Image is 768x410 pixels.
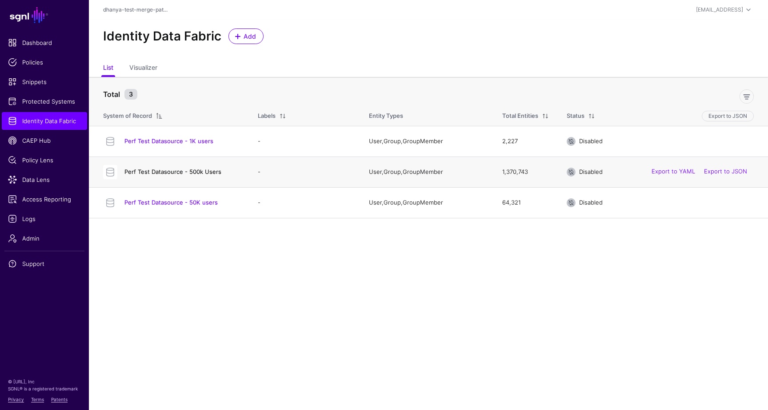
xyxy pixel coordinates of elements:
td: - [249,157,360,187]
a: Patents [51,397,68,402]
a: Visualizer [129,60,157,77]
a: Access Reporting [2,190,87,208]
span: Support [8,259,81,268]
a: Logs [2,210,87,228]
small: 3 [124,89,137,100]
span: CAEP Hub [8,136,81,145]
p: © [URL], Inc [8,378,81,385]
span: Policy Lens [8,156,81,165]
span: Access Reporting [8,195,81,204]
td: User, Group, GroupMember [360,187,493,218]
a: CAEP Hub [2,132,87,149]
div: Status [567,112,584,121]
p: SGNL® is a registered trademark [8,385,81,392]
td: 2,227 [493,126,558,157]
span: Add [243,32,257,41]
a: List [103,60,113,77]
td: - [249,187,360,218]
div: System of Record [103,112,152,121]
span: Entity Types [369,112,403,119]
h2: Identity Data Fabric [103,29,221,44]
div: Total Entities [502,112,538,121]
a: Dashboard [2,34,87,52]
a: Privacy [8,397,24,402]
a: dhanya-test-merge-pat... [103,6,168,13]
span: Policies [8,58,81,67]
a: SGNL [5,5,84,25]
span: Disabled [579,199,603,206]
td: - [249,126,360,157]
a: Data Lens [2,171,87,189]
td: User, Group, GroupMember [360,157,493,187]
span: Protected Systems [8,97,81,106]
a: Export to JSON [704,168,747,175]
span: Disabled [579,168,603,175]
a: Identity Data Fabric [2,112,87,130]
a: Perf Test Datasource - 50K users [124,199,218,206]
a: Perf Test Datasource - 500k Users [124,168,221,175]
span: Data Lens [8,175,81,184]
div: [EMAIL_ADDRESS] [696,6,743,14]
td: User, Group, GroupMember [360,126,493,157]
span: Disabled [579,137,603,145]
a: Admin [2,229,87,247]
a: Protected Systems [2,92,87,110]
a: Terms [31,397,44,402]
span: Dashboard [8,38,81,47]
a: Policy Lens [2,151,87,169]
td: 1,370,743 [493,157,558,187]
span: Snippets [8,77,81,86]
a: Add [228,28,264,44]
a: Perf Test Datasource - 1K users [124,137,213,145]
a: Snippets [2,73,87,91]
strong: Total [103,90,120,99]
span: Admin [8,234,81,243]
span: Identity Data Fabric [8,117,81,125]
a: Export to YAML [652,168,695,175]
span: Logs [8,214,81,223]
a: Policies [2,53,87,71]
td: 64,321 [493,187,558,218]
button: Export to JSON [702,111,754,121]
div: Labels [258,112,276,121]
